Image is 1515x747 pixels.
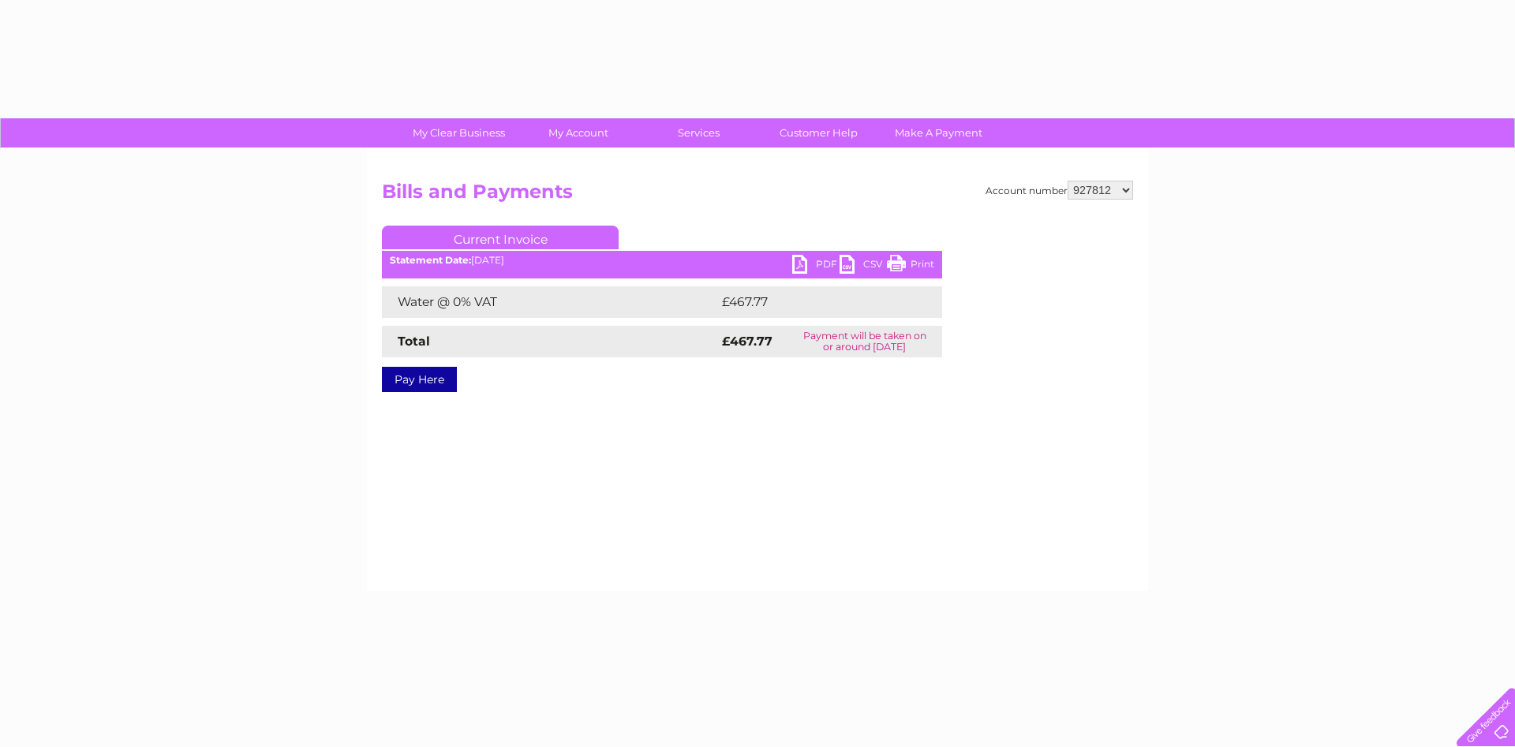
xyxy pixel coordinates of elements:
[382,226,619,249] a: Current Invoice
[887,255,934,278] a: Print
[394,118,524,148] a: My Clear Business
[718,286,914,318] td: £467.77
[722,334,772,349] strong: £467.77
[986,181,1133,200] div: Account number
[390,254,471,266] b: Statement Date:
[787,326,942,357] td: Payment will be taken on or around [DATE]
[792,255,840,278] a: PDF
[398,334,430,349] strong: Total
[382,367,457,392] a: Pay Here
[634,118,764,148] a: Services
[382,255,942,266] div: [DATE]
[514,118,644,148] a: My Account
[754,118,884,148] a: Customer Help
[382,286,718,318] td: Water @ 0% VAT
[840,255,887,278] a: CSV
[382,181,1133,211] h2: Bills and Payments
[873,118,1004,148] a: Make A Payment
